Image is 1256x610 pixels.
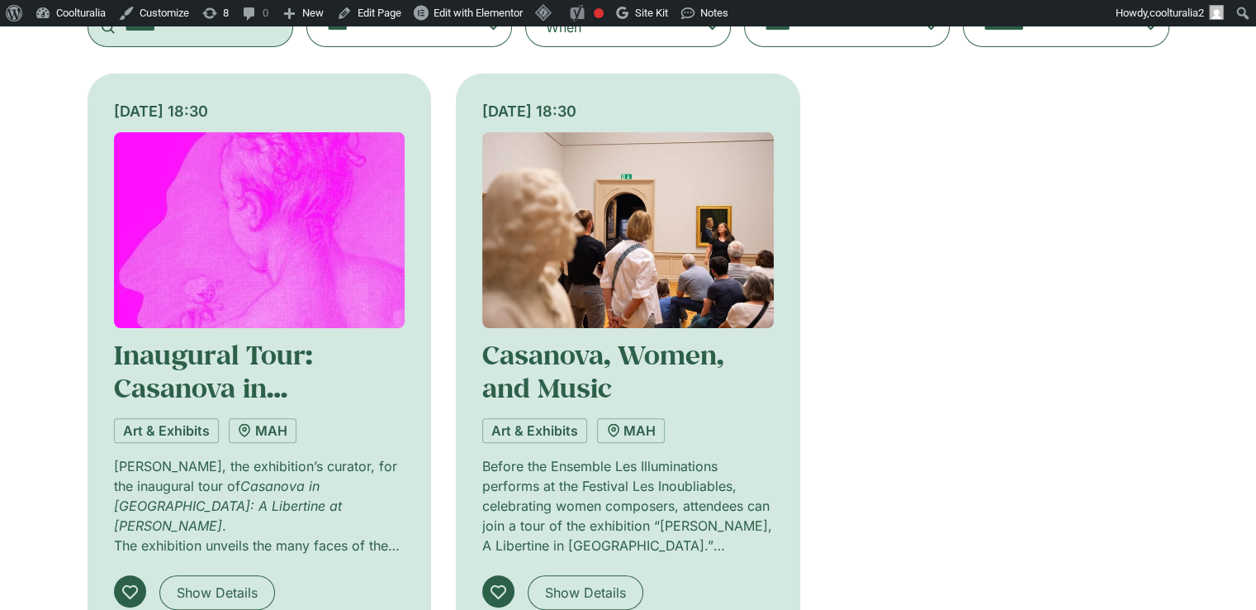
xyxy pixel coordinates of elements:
div: When [546,17,581,37]
p: The exhibition unveils the many faces of the legendary [DEMOGRAPHIC_DATA]—abbot, violinist, gambl... [114,536,405,555]
img: Coolturalia - Casanova, les femmes et la musique [482,132,774,328]
span: Site Kit [635,7,668,19]
a: Art & Exhibits [482,418,587,443]
div: [DATE] 18:30 [114,100,405,122]
textarea: Search [765,16,897,39]
a: Show Details [159,575,275,610]
div: Needs improvement [594,8,604,18]
span: Show Details [545,583,626,603]
a: Art & Exhibits [114,418,219,443]
span: Edit with Elementor [434,7,523,19]
textarea: Search [983,16,1116,39]
span: Show Details [177,583,258,603]
img: Coolturalia - Exposition Casanova à Genève. Un libertin chez Calvin [114,132,405,328]
a: MAH [597,418,665,443]
a: Show Details [528,575,643,610]
textarea: Search [327,16,459,39]
p: Before the Ensemble Les Illuminations performs at the Festival Les Inoubliables, celebrating wome... [482,456,774,555]
a: Casanova, Women, and Music [482,337,723,405]
a: MAH [229,418,296,443]
div: [DATE] 18:30 [482,100,774,122]
em: Casanova in [GEOGRAPHIC_DATA]: A Libertine at [PERSON_NAME] [114,478,342,534]
span: coolturalia2 [1149,7,1204,19]
p: [PERSON_NAME], the exhibition’s curator, for the inaugural tour of . [114,456,405,536]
